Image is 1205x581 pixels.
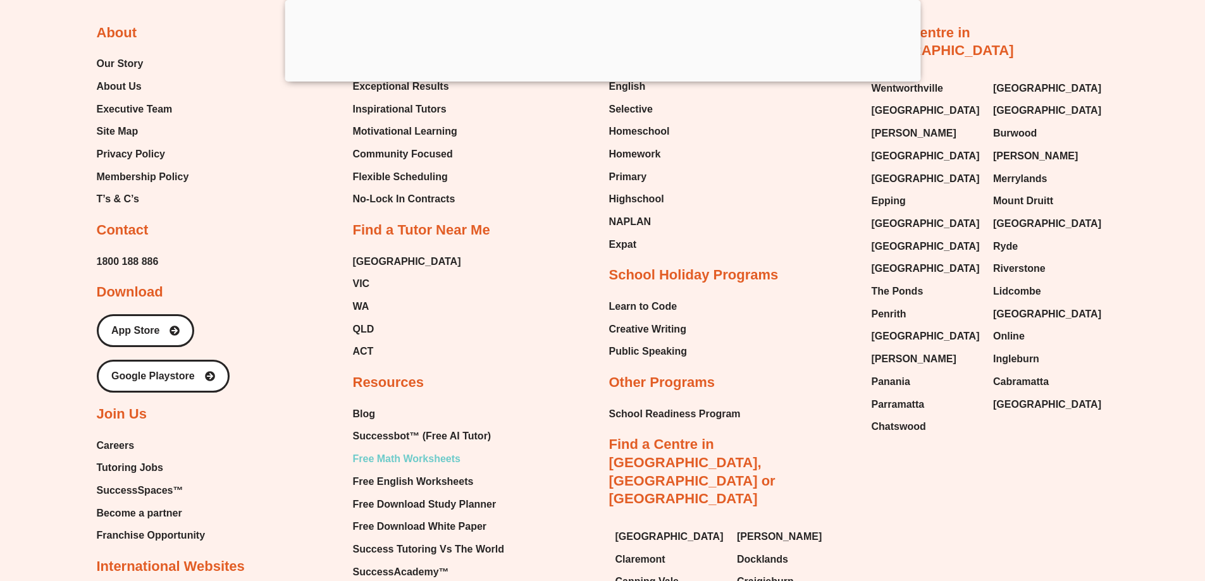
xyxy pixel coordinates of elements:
span: QLD [353,320,374,339]
a: Cabramatta [993,372,1103,391]
span: [GEOGRAPHIC_DATA] [993,395,1101,414]
span: Epping [872,192,906,211]
span: Free Math Worksheets [353,450,460,468]
span: School Readiness Program [609,405,741,424]
a: Claremont [615,550,725,569]
span: Penrith [872,305,906,324]
span: Public Speaking [609,342,688,361]
span: Successbot™ (Free AI Tutor) [353,427,491,446]
a: [GEOGRAPHIC_DATA] [872,214,981,233]
a: [GEOGRAPHIC_DATA] [872,169,981,188]
a: Penrith [872,305,981,324]
span: Panania [872,372,910,391]
a: [PERSON_NAME] [872,350,981,369]
span: Flexible Scheduling [353,168,448,187]
span: Homework [609,145,661,164]
a: ACT [353,342,461,361]
span: [PERSON_NAME] [872,124,956,143]
a: [GEOGRAPHIC_DATA] [872,327,981,346]
span: NAPLAN [609,212,652,231]
h2: International Websites [97,558,245,576]
a: Tutoring Jobs [97,458,206,477]
span: App Store [111,326,159,336]
a: [GEOGRAPHIC_DATA] [872,259,981,278]
a: [PERSON_NAME] [737,527,846,546]
span: VIC [353,274,370,293]
a: [PERSON_NAME] [872,124,981,143]
a: Online [993,327,1103,346]
a: App Store [97,314,194,347]
a: Free Download White Paper [353,517,504,536]
a: Docklands [737,550,846,569]
h2: Resources [353,374,424,392]
span: Become a partner [97,504,182,523]
span: Free Download White Paper [353,517,487,536]
span: Our Story [97,54,144,73]
a: NAPLAN [609,212,670,231]
a: [GEOGRAPHIC_DATA] [353,252,461,271]
span: Cabramatta [993,372,1049,391]
span: Community Focused [353,145,453,164]
a: [GEOGRAPHIC_DATA] [872,147,981,166]
a: Motivational Learning [353,122,460,141]
a: [GEOGRAPHIC_DATA] [993,395,1103,414]
a: Wentworthville [872,79,981,98]
span: WA [353,297,369,316]
span: [PERSON_NAME] [737,527,822,546]
a: About Us [97,77,189,96]
a: T’s & C’s [97,190,189,209]
a: Franchise Opportunity [97,526,206,545]
span: ACT [353,342,374,361]
span: [GEOGRAPHIC_DATA] [872,327,980,346]
a: Homeschool [609,122,670,141]
span: Free Download Study Planner [353,495,497,514]
a: 1800 188 886 [97,252,159,271]
a: Free Download Study Planner [353,495,504,514]
h2: Other Programs [609,374,715,392]
a: Google Playstore [97,360,230,393]
a: [GEOGRAPHIC_DATA] [872,237,981,256]
a: Riverstone [993,259,1103,278]
a: SuccessSpaces™ [97,481,206,500]
h2: Download [97,283,163,302]
a: Burwood [993,124,1103,143]
a: Membership Policy [97,168,189,187]
h2: Contact [97,221,149,240]
span: [GEOGRAPHIC_DATA] [872,169,980,188]
span: Chatswood [872,417,926,436]
a: No-Lock In Contracts [353,190,460,209]
a: English [609,77,670,96]
span: T’s & C’s [97,190,139,209]
a: Homework [609,145,670,164]
span: Lidcombe [993,282,1041,301]
span: Selective [609,100,653,119]
a: Community Focused [353,145,460,164]
span: Careers [97,436,135,455]
span: English [609,77,646,96]
a: Successbot™ (Free AI Tutor) [353,427,504,446]
span: [GEOGRAPHIC_DATA] [872,259,980,278]
span: [GEOGRAPHIC_DATA] [615,527,724,546]
span: [GEOGRAPHIC_DATA] [993,305,1101,324]
span: [GEOGRAPHIC_DATA] [993,214,1101,233]
h2: Join Us [97,405,147,424]
a: Primary [609,168,670,187]
span: Expat [609,235,637,254]
a: Free Math Worksheets [353,450,504,468]
h2: School Holiday Programs [609,266,779,284]
span: About Us [97,77,142,96]
span: [GEOGRAPHIC_DATA] [872,101,980,120]
a: Expat [609,235,670,254]
span: Success Tutoring Vs The World [353,540,504,559]
a: Become a partner [97,504,206,523]
a: Parramatta [872,395,981,414]
a: Selective [609,100,670,119]
a: Our Story [97,54,189,73]
a: [PERSON_NAME] [993,147,1103,166]
a: Mount Druitt [993,192,1103,211]
span: Motivational Learning [353,122,457,141]
a: Creative Writing [609,320,688,339]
